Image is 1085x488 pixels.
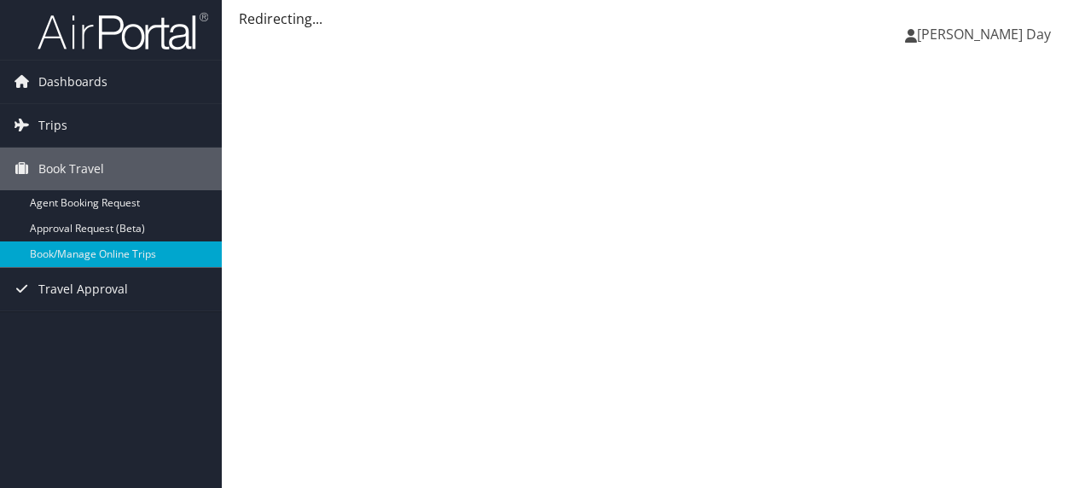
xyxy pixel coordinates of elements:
span: Dashboards [38,61,107,103]
span: Travel Approval [38,268,128,311]
span: Trips [38,104,67,147]
img: airportal-logo.png [38,11,208,51]
span: Book Travel [38,148,104,190]
a: [PERSON_NAME] Day [905,9,1068,60]
div: Redirecting... [239,9,1068,29]
span: [PERSON_NAME] Day [917,25,1051,44]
